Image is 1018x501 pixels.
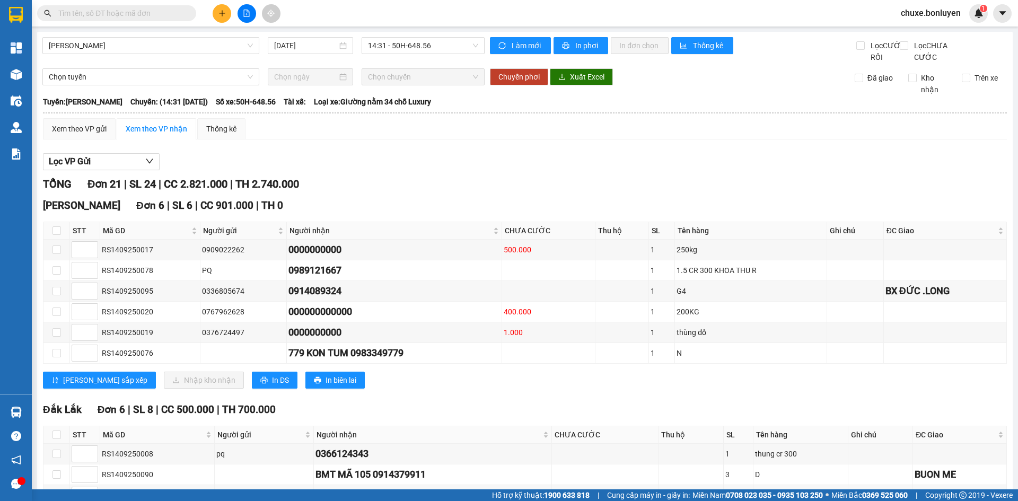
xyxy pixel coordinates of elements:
[238,4,256,23] button: file-add
[11,407,22,418] img: warehouse-icon
[102,265,198,276] div: RS1409250078
[100,322,200,343] td: RS1409250019
[887,225,996,236] span: ĐC Giao
[554,37,608,54] button: printerIn phơi
[288,242,500,257] div: 0000000000
[100,464,215,485] td: RS1409250090
[200,199,253,212] span: CC 901.000
[917,72,954,95] span: Kho nhận
[831,489,908,501] span: Miền Bắc
[677,327,825,338] div: thùng đồ
[885,284,1005,298] div: BX ĐỨC .LONG
[288,304,500,319] div: 000000000000
[100,281,200,302] td: RS1409250095
[755,469,846,480] div: D
[649,222,675,240] th: SL
[43,372,156,389] button: sort-ascending[PERSON_NAME] sắp xếp
[570,71,604,83] span: Xuất Excel
[216,96,276,108] span: Số xe: 50H-648.56
[129,178,156,190] span: SL 24
[126,123,187,135] div: Xem theo VP nhận
[998,8,1007,18] span: caret-down
[274,40,337,51] input: 14/09/2025
[43,153,160,170] button: Lọc VP Gửi
[70,426,100,444] th: STT
[724,426,753,444] th: SL
[44,10,51,17] span: search
[504,327,593,338] div: 1.000
[172,199,192,212] span: SL 6
[651,244,673,256] div: 1
[195,199,198,212] span: |
[274,71,337,83] input: Chọn ngày
[288,325,500,340] div: 0000000000
[314,376,321,385] span: printer
[217,429,303,441] span: Người gửi
[100,240,200,260] td: RS1409250017
[562,42,571,50] span: printer
[368,69,478,85] span: Chọn chuyến
[595,222,650,240] th: Thu hộ
[974,8,984,18] img: icon-new-feature
[262,4,280,23] button: aim
[202,265,285,276] div: PQ
[9,7,23,23] img: logo-vxr
[726,491,823,499] strong: 0708 023 035 - 0935 103 250
[102,244,198,256] div: RS1409250017
[136,199,164,212] span: Đơn 6
[558,73,566,82] span: download
[504,306,593,318] div: 400.000
[98,403,126,416] span: Đơn 6
[243,10,250,17] span: file-add
[252,372,297,389] button: printerIn DS
[130,96,208,108] span: Chuyến: (14:31 [DATE])
[202,327,285,338] div: 0376724497
[827,222,884,240] th: Ghi chú
[550,68,613,85] button: downloadXuất Excel
[272,374,289,386] span: In DS
[58,7,183,19] input: Tìm tên, số ĐT hoặc mã đơn
[124,178,127,190] span: |
[910,40,964,63] span: Lọc CHƯA CƯỚC
[102,327,198,338] div: RS1409250019
[288,284,500,298] div: 0914089324
[203,225,276,236] span: Người gửi
[826,493,829,497] span: ⚪️
[544,491,590,499] strong: 1900 633 818
[498,42,507,50] span: sync
[502,222,595,240] th: CHƯA CƯỚC
[651,265,673,276] div: 1
[866,40,907,63] span: Lọc CƯỚC RỒI
[216,448,312,460] div: pq
[230,178,233,190] span: |
[288,263,500,278] div: 0989121667
[70,222,100,240] th: STT
[671,37,733,54] button: bar-chartThống kê
[915,467,1005,482] div: BUON ME
[959,491,967,499] span: copyright
[575,40,600,51] span: In phơi
[222,403,276,416] span: TH 700.000
[102,469,213,480] div: RS1409250090
[993,4,1012,23] button: caret-down
[260,376,268,385] span: printer
[100,260,200,281] td: RS1409250078
[202,306,285,318] div: 0767962628
[677,347,825,359] div: N
[863,72,897,84] span: Đã giao
[267,10,275,17] span: aim
[11,431,21,441] span: question-circle
[611,37,669,54] button: In đơn chọn
[692,489,823,501] span: Miền Nam
[315,446,550,461] div: 0366124343
[102,306,198,318] div: RS1409250020
[916,429,996,441] span: ĐC Giao
[315,467,550,482] div: BMT MÃ 105 0914379911
[677,306,825,318] div: 200KG
[164,178,227,190] span: CC 2.821.000
[11,455,21,465] span: notification
[680,42,689,50] span: bar-chart
[218,10,226,17] span: plus
[43,403,82,416] span: Đắk Lắk
[980,5,987,12] sup: 1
